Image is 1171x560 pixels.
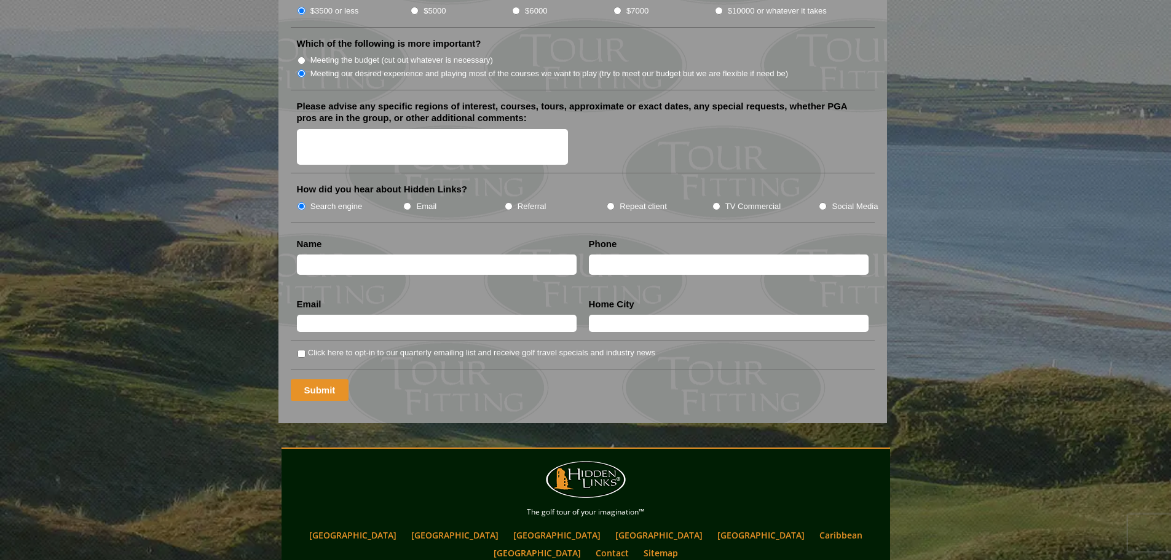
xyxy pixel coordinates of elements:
a: Caribbean [813,526,869,544]
label: Email [416,200,436,213]
a: [GEOGRAPHIC_DATA] [609,526,709,544]
label: Social Media [832,200,878,213]
label: Which of the following is more important? [297,37,481,50]
label: Name [297,238,322,250]
label: $7000 [626,5,649,17]
label: Meeting the budget (cut out whatever is necessary) [310,54,493,66]
label: Home City [589,298,634,310]
label: Click here to opt-in to our quarterly emailing list and receive golf travel specials and industry... [308,347,655,359]
a: [GEOGRAPHIC_DATA] [507,526,607,544]
p: The golf tour of your imagination™ [285,505,887,519]
a: [GEOGRAPHIC_DATA] [711,526,811,544]
label: $5000 [424,5,446,17]
label: How did you hear about Hidden Links? [297,183,468,195]
label: Meeting our desired experience and playing most of the courses we want to play (try to meet our b... [310,68,789,80]
label: Email [297,298,321,310]
label: Phone [589,238,617,250]
label: Please advise any specific regions of interest, courses, tours, approximate or exact dates, any s... [297,100,869,124]
label: $10000 or whatever it takes [728,5,827,17]
label: Referral [518,200,546,213]
label: $3500 or less [310,5,359,17]
a: [GEOGRAPHIC_DATA] [405,526,505,544]
label: TV Commercial [725,200,781,213]
label: Repeat client [620,200,667,213]
a: [GEOGRAPHIC_DATA] [303,526,403,544]
label: Search engine [310,200,363,213]
input: Submit [291,379,349,401]
label: $6000 [525,5,547,17]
